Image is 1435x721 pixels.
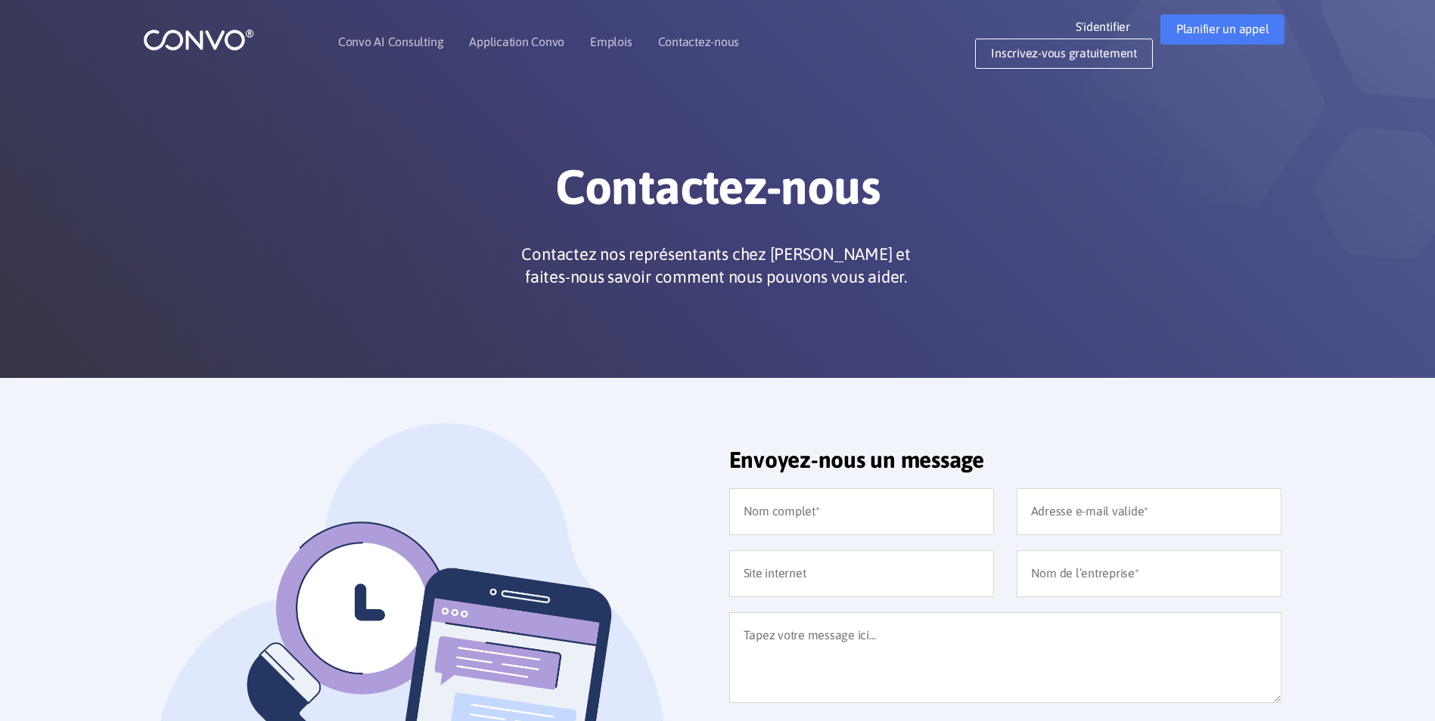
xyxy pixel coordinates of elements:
[143,28,254,51] img: logo_1.png
[298,158,1138,227] h1: Contactez-nous
[658,36,740,48] a: Contactez-nous
[1017,550,1281,597] input: Nom de l’entreprise*
[1076,14,1153,39] a: S'identifier
[338,36,443,48] a: Convo AI Consulting
[729,550,994,597] input: Site internet
[975,39,1153,69] a: Inscrivez-vous gratuitement
[512,243,921,288] p: Contactez nos représentants chez [PERSON_NAME] et faites-nous savoir comment nous pouvons vous ai...
[1017,488,1281,535] input: Adresse e-mail valide*
[729,446,1281,484] h2: Envoyez-nous un message
[469,36,564,48] a: Application Convo
[1160,14,1285,45] a: Planifier un appel
[590,36,632,48] a: Emplois
[729,488,994,535] input: Nom complet*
